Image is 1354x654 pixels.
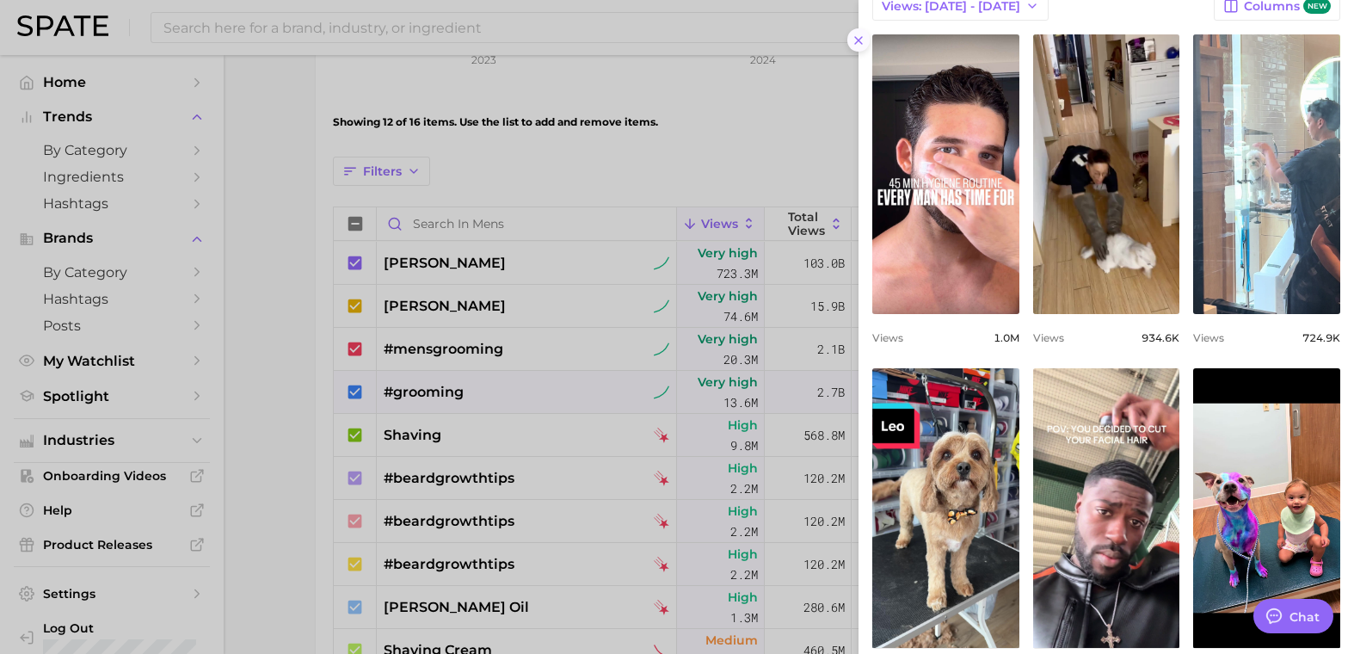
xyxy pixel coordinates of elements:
[1142,331,1179,344] span: 934.6k
[1033,331,1064,344] span: Views
[1302,331,1340,344] span: 724.9k
[872,331,903,344] span: Views
[994,331,1019,344] span: 1.0m
[1193,331,1224,344] span: Views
